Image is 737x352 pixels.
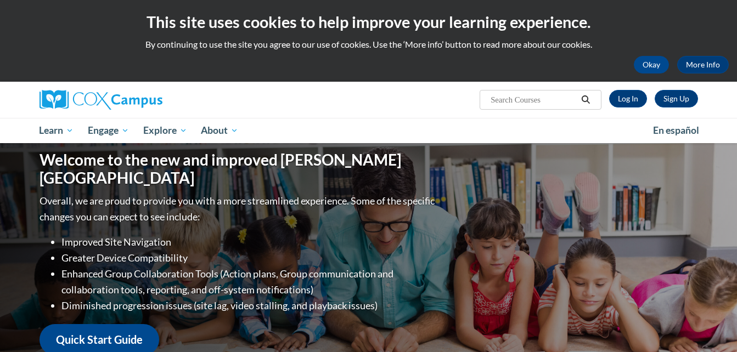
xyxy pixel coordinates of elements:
a: Learn [32,118,81,143]
h2: This site uses cookies to help improve your learning experience. [8,11,729,33]
h1: Welcome to the new and improved [PERSON_NAME][GEOGRAPHIC_DATA] [40,151,437,188]
button: Search [577,93,594,106]
a: Cox Campus [40,90,248,110]
li: Greater Device Compatibility [61,250,437,266]
span: Explore [143,124,187,137]
li: Diminished progression issues (site lag, video stalling, and playback issues) [61,298,437,314]
li: Improved Site Navigation [61,234,437,250]
a: About [194,118,245,143]
span: Engage [88,124,129,137]
p: Overall, we are proud to provide you with a more streamlined experience. Some of the specific cha... [40,193,437,225]
li: Enhanced Group Collaboration Tools (Action plans, Group communication and collaboration tools, re... [61,266,437,298]
img: Cox Campus [40,90,162,110]
p: By continuing to use the site you agree to our use of cookies. Use the ‘More info’ button to read... [8,38,729,50]
button: Okay [634,56,669,73]
span: Learn [39,124,74,137]
span: En español [653,124,699,136]
span: About [201,124,238,137]
a: More Info [677,56,729,73]
a: Engage [81,118,136,143]
input: Search Courses [490,93,577,106]
iframe: Button to launch messaging window [693,308,728,343]
a: En español [646,119,706,142]
a: Log In [609,90,647,107]
a: Register [655,90,698,107]
a: Explore [136,118,194,143]
div: Main menu [23,118,715,143]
